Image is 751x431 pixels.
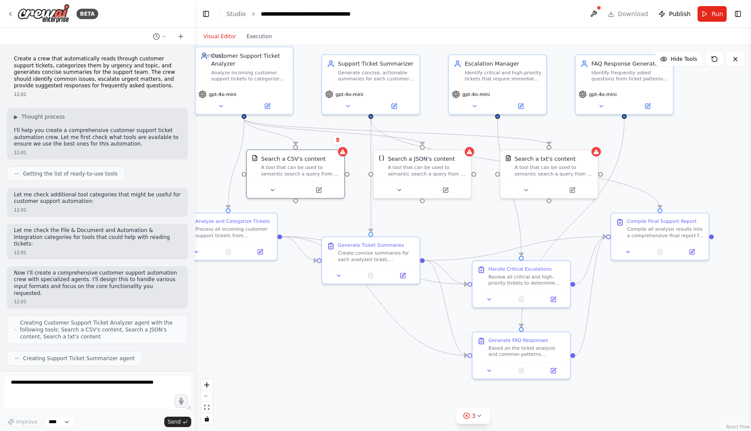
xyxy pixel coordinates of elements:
g: Edge from b30ab5f4-10fb-494c-921f-4b91849d5db9 to 9c899065-71e4-41eb-bbc2-3010fa747746 [367,119,664,209]
g: Edge from 1dd0cd82-08cf-49b2-99ce-a4a24c6eed53 to b6f72a1c-f942-4aeb-aac6-b116b623cc26 [240,119,299,145]
div: Generate Ticket SummariesCreate concise summaries for each analyzed ticket, incorporating the urg... [321,236,420,284]
div: Search a CSV's content [261,155,326,162]
button: Improve [3,416,41,428]
div: Support Ticket Summarizer [338,60,415,68]
button: Open in side panel [498,101,543,111]
div: Create concise summaries for each analyzed ticket, incorporating the urgency and topic classifica... [338,250,415,262]
button: Open in side panel [296,186,341,195]
button: toggle interactivity [201,413,213,424]
button: fit view [201,402,213,413]
button: Delete node [332,134,343,146]
div: Generate FAQ ResponsesBased on the ticket analysis and common patterns identified, create suggest... [472,332,571,379]
span: 3 [472,411,476,420]
button: No output available [505,295,538,304]
g: Edge from bd20353e-d217-493c-83e4-6ca615ddd0e6 to 59f2ed11-e145-4ecd-b1f8-58c66893a301 [425,256,467,288]
div: Analyze incoming customer support tickets to categorize them by urgency level (Critical, High, Me... [211,70,288,82]
button: Execution [241,31,277,42]
button: Open in side panel [423,186,468,195]
img: TXTSearchTool [505,155,512,161]
div: React Flow controls [201,379,213,424]
button: Open in side panel [245,101,289,111]
div: 12:01 [14,207,181,213]
span: Send [168,418,181,425]
span: Run [711,10,723,18]
button: Click to speak your automation idea [175,395,188,408]
img: CSVSearchTool [252,155,258,161]
button: Start a new chat [174,31,188,42]
nav: breadcrumb [226,10,351,18]
button: Open in side panel [625,101,670,111]
div: A tool that can be used to semantic search a query from a JSON's content. [388,164,466,177]
button: Open in side panel [389,271,416,280]
div: Handle Critical EscalationsReview all critical and high-priority tickets to determine escalation ... [472,260,571,308]
g: Edge from f1f3d5b0-f2fa-46b5-be69-9990faf283e3 to 9c899065-71e4-41eb-bbc2-3010fa747746 [575,233,606,360]
div: FAQ Response GeneratorIdentify frequently asked questions from ticket patterns and generate sugge... [575,54,674,115]
g: Edge from ddb6bd42-5f2f-4b91-ba90-7d7b8336d142 to 59f2ed11-e145-4ecd-b1f8-58c66893a301 [494,119,525,256]
button: Open in side panel [678,247,706,257]
p: Let me check the File & Document and Automation & Integration categories for tools that could hel... [14,227,181,248]
span: Hide Tools [671,56,697,63]
a: Studio [226,10,246,17]
button: No output available [354,271,388,280]
div: Generate concise, actionable summaries for each customer support ticket, highlighting key details... [338,70,415,82]
div: 12:01 [14,91,181,98]
div: Customer Support Ticket Analyzer [211,52,288,68]
button: Open in side panel [372,101,416,111]
div: Review all critical and high-priority tickets to determine escalation requirements. Identify tick... [488,274,565,286]
div: Support Ticket SummarizerGenerate concise, actionable summaries for each customer support ticket,... [321,54,420,115]
span: ▶ [14,113,18,120]
g: Edge from bd20353e-d217-493c-83e4-6ca615ddd0e6 to f1f3d5b0-f2fa-46b5-be69-9990faf283e3 [425,256,467,359]
button: zoom out [201,391,213,402]
button: No output available [505,366,538,375]
div: Version 1 [202,52,224,59]
div: Identify frequently asked questions from ticket patterns and generate suggested template response... [591,70,668,82]
span: Creating Customer Support Ticket Analyzer agent with the following tools: Search a CSV's content,... [20,319,180,340]
div: Analyze and Categorize Tickets [196,218,270,225]
div: Handle Critical Escalations [488,266,552,272]
div: CSVSearchToolSearch a CSV's contentA tool that can be used to semantic search a query from a CSV'... [246,149,345,199]
div: A tool that can be used to semantic search a query from a txt's content. [515,164,593,177]
div: BETA [76,9,98,19]
button: ▶Thought process [14,113,65,120]
p: Let me check additional tool categories that might be useful for customer support automation: [14,192,181,205]
g: Edge from 1dd0cd82-08cf-49b2-99ce-a4a24c6eed53 to e4c2c87d-109d-4a08-8ed8-de716ff1f7e9 [224,119,248,209]
div: Generate Ticket Summaries [338,242,404,249]
button: Switch to previous chat [150,31,170,42]
img: Logo [17,4,70,23]
button: Open in side panel [540,295,567,304]
div: Compile Final Support ReportCompile all analysis results into a comprehensive final report for th... [611,213,710,261]
img: JSONSearchTool [379,155,385,161]
span: Improve [16,418,37,425]
div: JSONSearchToolSearch a JSON's contentA tool that can be used to semantic search a query from a JS... [373,149,472,199]
button: Hide left sidebar [200,8,212,20]
div: Compile Final Support Report [627,218,697,225]
span: gpt-4o-mini [209,91,236,98]
button: No output available [643,247,677,257]
span: gpt-4o-mini [336,91,363,98]
div: A tool that can be used to semantic search a query from a CSV's content. [261,164,339,177]
div: Based on the ticket analysis and common patterns identified, create suggested response templates ... [488,345,565,358]
div: Analyze and Categorize TicketsProcess all incoming customer support tickets from {ticket_source_f... [179,213,278,261]
p: Now I'll create a comprehensive customer support automation crew with specialized agents. I'll de... [14,270,181,297]
div: Generate FAQ Responses [488,337,548,344]
button: Publish [655,6,694,22]
span: gpt-4o-mini [589,91,617,98]
div: FAQ Response Generator [591,60,668,68]
p: I'll help you create a comprehensive customer support ticket automation crew. Let me first check ... [14,127,181,148]
button: Show right sidebar [732,8,744,20]
div: Search a txt's content [515,155,575,162]
button: Open in side panel [246,247,274,257]
div: Escalation ManagerIdentify critical and high-priority tickets that require immediate escalation t... [448,54,547,115]
a: React Flow attribution [726,424,750,429]
div: 12:01 [14,298,181,305]
div: TXTSearchToolSearch a txt's contentA tool that can be used to semantic search a query from a txt'... [499,149,598,199]
div: Customer Support Ticket AnalyzerAnalyze incoming customer support tickets to categorize them by u... [195,46,294,115]
p: Create a crew that automatically reads through customer support tickets, categorizes them by urge... [14,56,181,90]
g: Edge from ff027007-bf4c-419d-92a3-262e53e77f10 to f1f3d5b0-f2fa-46b5-be69-9990faf283e3 [517,119,628,327]
button: Hide Tools [655,52,702,66]
g: Edge from bd20353e-d217-493c-83e4-6ca615ddd0e6 to 9c899065-71e4-41eb-bbc2-3010fa747746 [425,233,606,265]
span: Creating Support Ticket Summarizer agent [23,355,135,362]
g: Edge from b30ab5f4-10fb-494c-921f-4b91849d5db9 to bd20353e-d217-493c-83e4-6ca615ddd0e6 [367,119,375,232]
g: Edge from 59f2ed11-e145-4ecd-b1f8-58c66893a301 to 9c899065-71e4-41eb-bbc2-3010fa747746 [575,233,606,288]
g: Edge from e4c2c87d-109d-4a08-8ed8-de716ff1f7e9 to bd20353e-d217-493c-83e4-6ca615ddd0e6 [282,233,317,265]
